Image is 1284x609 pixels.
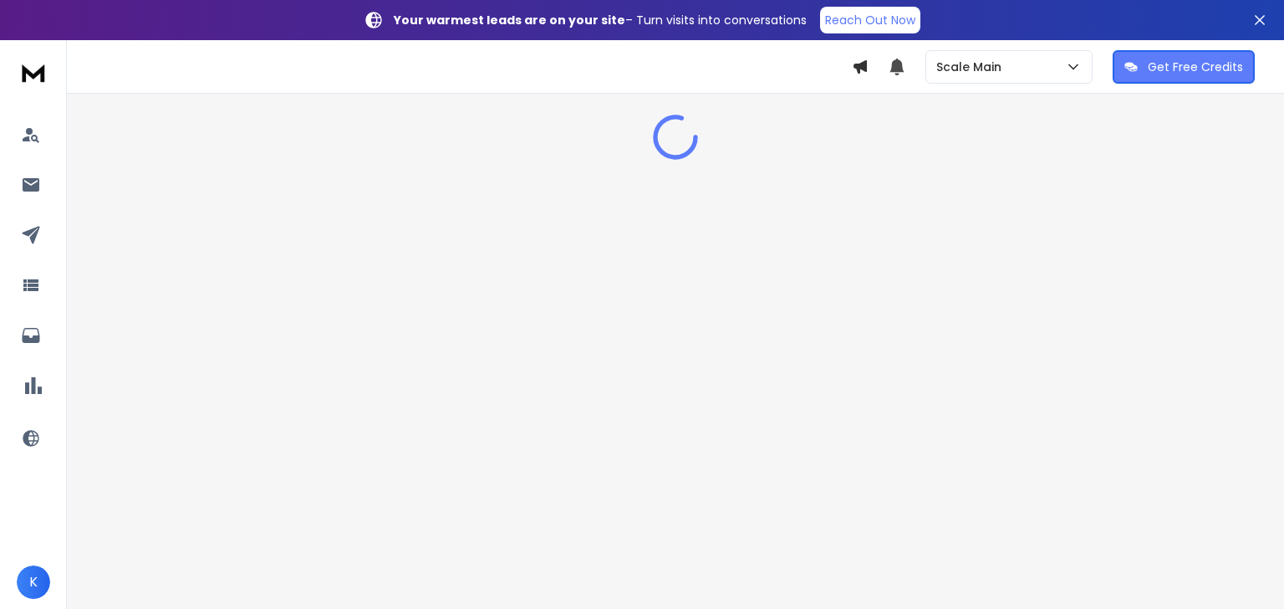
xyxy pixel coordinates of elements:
p: – Turn visits into conversations [394,12,807,28]
p: Scale Main [936,59,1008,75]
button: K [17,565,50,599]
img: logo [17,57,50,88]
button: Get Free Credits [1113,50,1255,84]
a: Reach Out Now [820,7,920,33]
strong: Your warmest leads are on your site [394,12,625,28]
p: Get Free Credits [1148,59,1243,75]
p: Reach Out Now [825,12,915,28]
